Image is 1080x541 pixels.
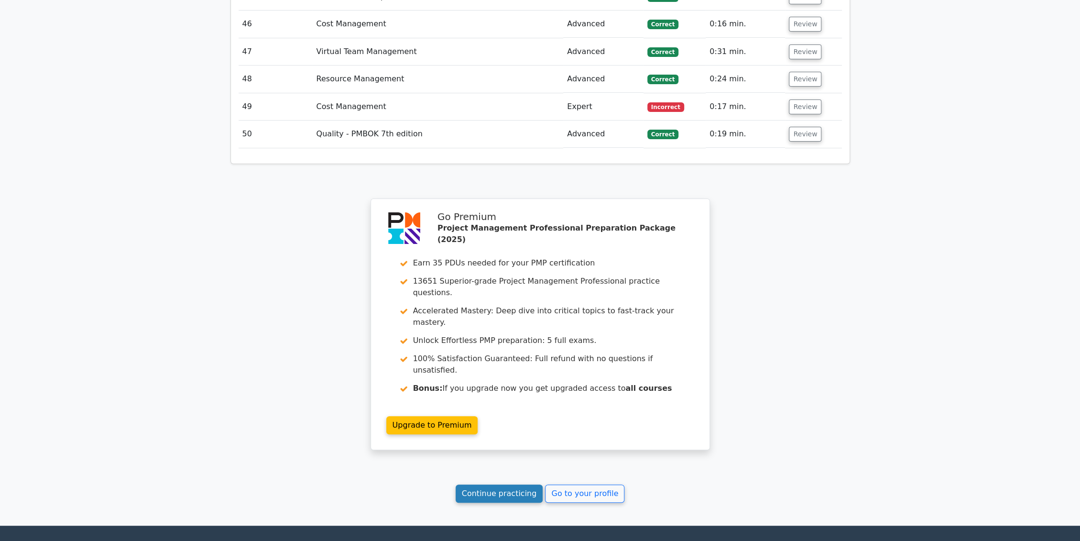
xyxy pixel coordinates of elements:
[789,17,821,32] button: Review
[313,121,564,148] td: Quality - PMBOK 7th edition
[706,11,785,38] td: 0:16 min.
[789,44,821,59] button: Review
[647,20,678,29] span: Correct
[456,485,543,503] a: Continue practicing
[563,121,644,148] td: Advanced
[563,11,644,38] td: Advanced
[563,93,644,121] td: Expert
[789,72,821,87] button: Review
[706,93,785,121] td: 0:17 min.
[647,102,684,112] span: Incorrect
[706,38,785,66] td: 0:31 min.
[239,38,313,66] td: 47
[313,93,564,121] td: Cost Management
[706,66,785,93] td: 0:24 min.
[239,93,313,121] td: 49
[239,121,313,148] td: 50
[706,121,785,148] td: 0:19 min.
[313,11,564,38] td: Cost Management
[386,416,478,434] a: Upgrade to Premium
[647,130,678,139] span: Correct
[239,66,313,93] td: 48
[563,66,644,93] td: Advanced
[789,99,821,114] button: Review
[647,75,678,84] span: Correct
[545,485,624,503] a: Go to your profile
[789,127,821,142] button: Review
[313,66,564,93] td: Resource Management
[647,47,678,57] span: Correct
[563,38,644,66] td: Advanced
[239,11,313,38] td: 46
[313,38,564,66] td: Virtual Team Management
